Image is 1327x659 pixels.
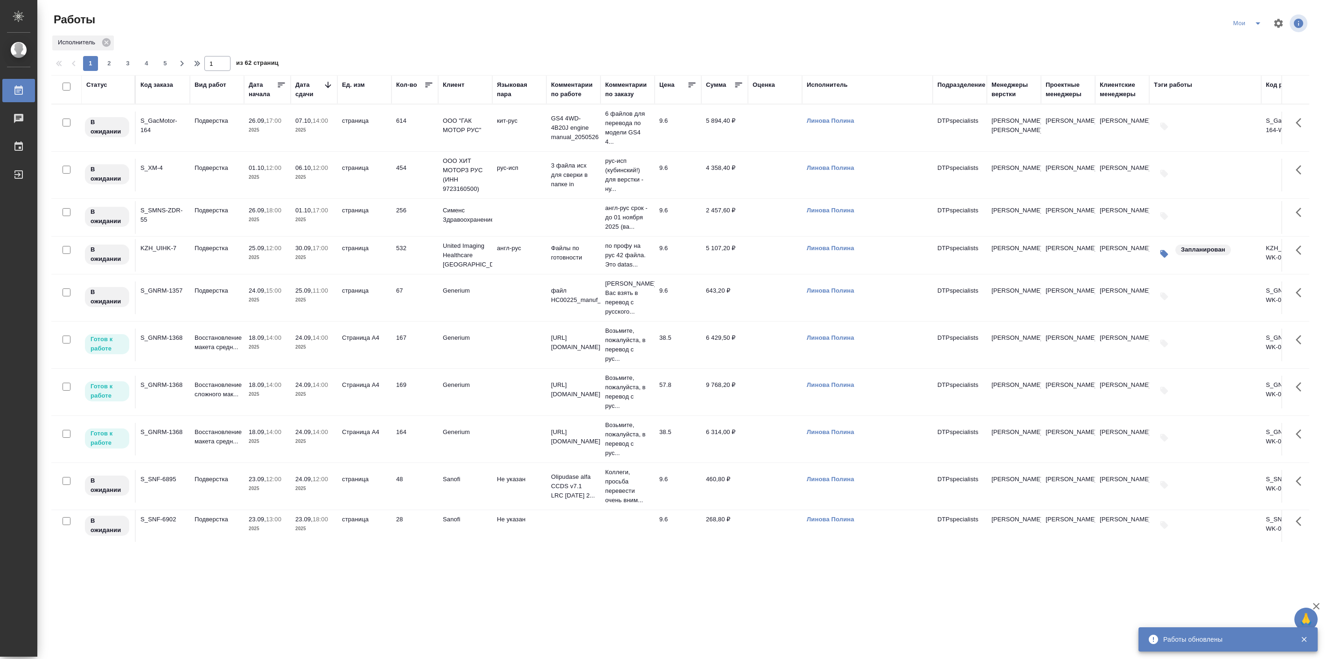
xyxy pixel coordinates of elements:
td: S_GNRM-1357-WK-023 [1261,281,1315,314]
td: DTPspecialists [933,112,987,144]
button: Добавить тэги [1154,116,1174,137]
p: Generium [443,333,488,343]
p: Sanofi [443,515,488,524]
p: 2025 [249,215,286,224]
p: по профу на рус 42 файла. Это datas... [605,241,650,269]
p: United Imaging Healthcare [GEOGRAPHIC_DATA] [443,241,488,269]
p: 07.10, [295,117,313,124]
div: S_GNRM-1368 [140,428,185,437]
a: Линова Полина [807,207,854,214]
p: 17:00 [313,245,328,252]
p: 2025 [295,437,333,446]
p: Восстановление макета средн... [195,333,239,352]
td: 4 358,40 ₽ [701,159,748,191]
div: Менеджеры верстки [992,80,1036,99]
p: Generium [443,380,488,390]
p: 2025 [249,295,286,305]
div: Клиентские менеджеры [1100,80,1145,99]
p: 2025 [295,484,333,493]
td: 9 768,20 ₽ [701,376,748,408]
p: 23.09, [249,476,266,483]
p: 01.10, [295,207,313,214]
p: Подверстка [195,286,239,295]
p: 2025 [249,524,286,533]
button: Добавить тэги [1154,475,1174,495]
span: 4 [139,59,154,68]
button: Здесь прячутся важные кнопки [1290,281,1313,304]
td: 643,20 ₽ [701,281,748,314]
p: Подверстка [195,116,239,126]
p: Запланирован [1181,245,1225,254]
td: страница [337,470,391,503]
div: Исполнитель [807,80,848,90]
td: [PERSON_NAME] [1095,423,1149,456]
div: Оценка [753,80,775,90]
button: 3 [120,56,135,71]
p: 11:00 [313,287,328,294]
button: Здесь прячутся важные кнопки [1290,329,1313,351]
button: Добавить тэги [1154,163,1174,184]
p: Исполнитель [58,38,98,47]
a: Линова Полина [807,117,854,124]
p: 24.09, [295,334,313,341]
td: [PERSON_NAME] [1041,159,1095,191]
p: [PERSON_NAME], [PERSON_NAME] [992,116,1036,135]
td: 5 107,20 ₽ [701,239,748,272]
td: Страница А4 [337,329,391,361]
p: 12:00 [266,476,281,483]
td: [PERSON_NAME] [1095,239,1149,272]
div: S_SMNS-ZDR-55 [140,206,185,224]
p: 25.09, [295,287,313,294]
td: [PERSON_NAME] [1041,112,1095,144]
p: 24.09, [249,287,266,294]
p: 25.09, [249,245,266,252]
p: 2025 [249,343,286,352]
td: DTPspecialists [933,423,987,456]
td: 9.6 [655,239,701,272]
td: 48 [391,470,438,503]
td: DTPspecialists [933,201,987,234]
p: 2025 [249,253,286,262]
button: Здесь прячутся важные кнопки [1290,112,1313,134]
td: [PERSON_NAME] [1095,112,1149,144]
td: 460,80 ₽ [701,470,748,503]
td: [PERSON_NAME] [1041,201,1095,234]
p: 2025 [295,173,333,182]
td: 9.6 [655,510,701,543]
div: Исполнитель может приступить к работе [84,428,130,449]
td: англ-рус [492,239,546,272]
div: Подразделение [937,80,985,90]
p: [URL][DOMAIN_NAME].. [551,428,596,446]
p: Коллеги, просьба перевести очень вним... [605,468,650,505]
p: [URL][DOMAIN_NAME].. [551,333,596,352]
p: 2025 [295,343,333,352]
p: Подверстка [195,244,239,253]
td: [PERSON_NAME] [1095,201,1149,234]
div: S_SNF-6902 [140,515,185,524]
p: [PERSON_NAME] [992,163,1036,173]
button: 2 [102,56,117,71]
td: Не указан [492,510,546,543]
a: Линова Полина [807,334,854,341]
div: Исполнитель назначен, приступать к работе пока рано [84,206,130,228]
p: [PERSON_NAME] [992,380,1036,390]
p: Возьмите, пожалуйста, в перевод с рус... [605,326,650,364]
p: рус-исп (кубинский!) для верстки - ну... [605,156,650,194]
p: Generium [443,286,488,295]
p: 30.09, [295,245,313,252]
div: Запланирован [1174,244,1232,256]
p: 26.09, [249,207,266,214]
td: S_SNF-6895-WK-009 [1261,470,1315,503]
td: Не указан [492,470,546,503]
div: S_GNRM-1368 [140,333,185,343]
p: 14:00 [313,334,328,341]
p: Подверстка [195,475,239,484]
td: страница [337,159,391,191]
td: 256 [391,201,438,234]
td: 164 [391,423,438,456]
p: Возьмите, пожалуйста, в перевод с рус... [605,421,650,458]
div: split button [1230,16,1267,31]
p: 18.09, [249,428,266,435]
p: [PERSON_NAME] [992,206,1036,215]
p: Sanofi [443,475,488,484]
